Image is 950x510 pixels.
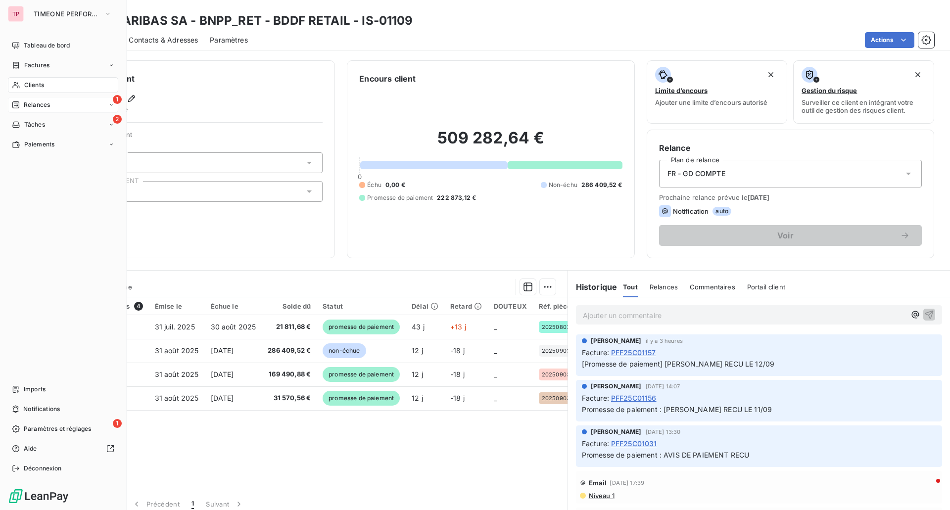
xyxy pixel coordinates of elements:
span: 20250803FR66131 [542,324,585,330]
span: Factures [24,61,49,70]
span: promesse de paiement [323,391,400,406]
span: Tâches [24,120,45,129]
button: Actions [865,32,914,48]
span: Clients [24,81,44,90]
h6: Encours client [359,73,416,85]
span: -18 j [450,394,465,402]
span: Voir [671,232,900,239]
h6: Historique [568,281,617,293]
span: 31 570,56 € [268,393,311,403]
button: Gestion du risqueSurveiller ce client en intégrant votre outil de gestion des risques client. [793,60,934,124]
span: Surveiller ce client en intégrant votre outil de gestion des risques client. [802,98,926,114]
button: Limite d’encoursAjouter une limite d’encours autorisé [647,60,788,124]
div: TP [8,6,24,22]
span: Aide [24,444,37,453]
span: il y a 3 heures [646,338,683,344]
a: Aide [8,441,118,457]
span: Gestion du risque [802,87,857,94]
h3: BNP PARIBAS SA - BNPP_RET - BDDF RETAIL - IS-01109 [87,12,413,30]
span: _ [494,346,497,355]
span: 43 j [412,323,425,331]
span: 1 [113,95,122,104]
h2: 509 282,64 € [359,128,622,158]
span: Portail client [747,283,785,291]
h6: Informations client [60,73,323,85]
span: Promesse de paiement [367,193,433,202]
span: Notifications [23,405,60,414]
span: Email [589,479,607,487]
span: [DATE] 17:39 [610,480,644,486]
span: [DATE] 13:30 [646,429,681,435]
span: 286 409,52 € [268,346,311,356]
div: Échue le [211,302,256,310]
span: [DATE] [748,193,770,201]
span: [DATE] [211,370,234,378]
span: Niveau 1 [588,492,615,500]
div: Retard [450,302,482,310]
span: 1 [191,499,194,509]
span: +13 j [450,323,466,331]
span: Imports [24,385,46,394]
span: Notification [673,207,709,215]
span: non-échue [323,343,366,358]
span: Propriétés Client [80,131,323,144]
span: 20250903FR66225 [542,348,585,354]
span: 31 août 2025 [155,346,199,355]
span: Prochaine relance prévue le [659,193,922,201]
span: [PERSON_NAME] [591,336,642,345]
span: Promesse de paiement : AVIS DE PAIEMENT RECU [582,451,750,459]
span: Tout [623,283,638,291]
img: Logo LeanPay [8,488,69,504]
span: [PERSON_NAME] [591,382,642,391]
span: Limite d’encours [655,87,708,94]
span: promesse de paiement [323,320,400,334]
span: -18 j [450,370,465,378]
div: Délai [412,302,438,310]
span: [PERSON_NAME] [591,427,642,436]
span: Paramètres [210,35,248,45]
span: Relances [650,283,678,291]
span: [Promesse de paiement] [PERSON_NAME] RECU LE 12/09 [582,360,775,368]
span: [DATE] 14:07 [646,383,680,389]
span: Déconnexion [24,464,62,473]
h6: Relance [659,142,922,154]
span: Commentaires [690,283,735,291]
span: Relances [24,100,50,109]
span: 1 [113,419,122,428]
span: 20250903FR66227 [542,371,585,377]
span: 0 [358,173,362,181]
span: Paiements [24,140,54,149]
span: Ajouter une limite d’encours autorisé [655,98,767,106]
span: 12 j [412,346,423,355]
span: _ [494,370,497,378]
span: Facture : [582,393,609,403]
div: Émise le [155,302,199,310]
span: Promesse de paiement : [PERSON_NAME] RECU LE 11/09 [582,405,772,414]
span: Facture : [582,438,609,449]
div: Solde dû [268,302,311,310]
span: 222 873,12 € [437,193,476,202]
span: 286 409,52 € [581,181,622,189]
span: PFF25C01031 [611,438,657,449]
button: Voir [659,225,922,246]
span: 12 j [412,370,423,378]
span: 2 [113,115,122,124]
span: Tableau de bord [24,41,70,50]
span: Facture : [582,347,609,358]
span: promesse de paiement [323,367,400,382]
span: PFF25C01157 [611,347,656,358]
span: 31 août 2025 [155,394,199,402]
span: FR - GD COMPTE [667,169,725,179]
span: TIMEONE PERFORMANCE [34,10,100,18]
span: 31 août 2025 [155,370,199,378]
span: Échu [367,181,381,189]
span: Contacts & Adresses [129,35,198,45]
div: DOUTEUX [494,302,527,310]
span: 12 j [412,394,423,402]
span: auto [712,207,731,216]
span: [DATE] [211,394,234,402]
div: Statut [323,302,400,310]
span: [DATE] [211,346,234,355]
span: 169 490,88 € [268,370,311,379]
span: 4 [134,302,143,311]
